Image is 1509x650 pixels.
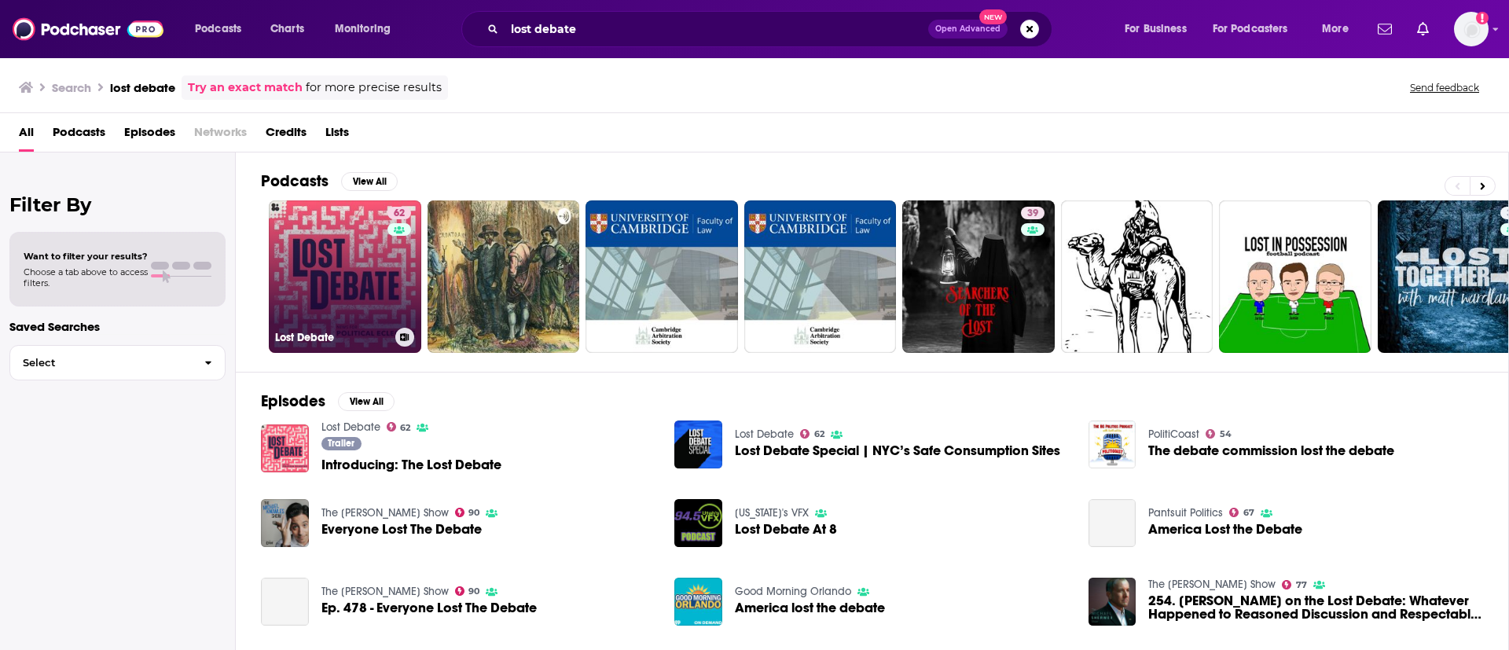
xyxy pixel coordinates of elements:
button: Send feedback [1405,81,1484,94]
span: 254. [PERSON_NAME] on the Lost Debate: Whatever Happened to Reasoned Discussion and Respectable D... [1148,594,1483,621]
button: View All [341,172,398,191]
a: 62 [387,422,411,431]
a: 62Lost Debate [269,200,421,353]
a: Podcasts [53,119,105,152]
a: 77 [1282,580,1307,589]
a: Everyone Lost The Debate [321,523,482,536]
a: 39 [1021,207,1045,219]
a: The Michael Shermer Show [1148,578,1276,591]
a: Charts [260,17,314,42]
div: Search podcasts, credits, & more... [476,11,1067,47]
img: America lost the debate [674,578,722,626]
a: Episodes [124,119,175,152]
a: PodcastsView All [261,171,398,191]
input: Search podcasts, credits, & more... [505,17,928,42]
a: Try an exact match [188,79,303,97]
a: 62 [800,429,824,439]
a: The Michael Knowles Show [321,506,449,520]
span: Lists [325,119,349,152]
span: New [979,9,1008,24]
button: Select [9,345,226,380]
span: 67 [1243,509,1254,516]
a: Podchaser - Follow, Share and Rate Podcasts [13,14,163,44]
a: Show notifications dropdown [1411,16,1435,42]
a: The Michael Knowles Show [321,585,449,598]
a: Lost Debate [321,420,380,434]
img: Lost Debate Special | NYC’s Safe Consumption Sites [674,420,722,468]
p: Saved Searches [9,319,226,334]
h3: Lost Debate [275,331,389,344]
span: for more precise results [306,79,442,97]
h3: lost debate [110,80,175,95]
a: Lost Debate [735,428,794,441]
a: Utah's VFX [735,506,809,520]
h2: Filter By [9,193,226,216]
img: The debate commission lost the debate [1089,420,1136,468]
a: Ep. 478 - Everyone Lost The Debate [261,578,309,626]
span: For Business [1125,18,1187,40]
a: America Lost the Debate [1089,499,1136,547]
a: Lost Debate Special | NYC’s Safe Consumption Sites [735,444,1060,457]
span: 90 [468,509,479,516]
a: 90 [455,586,480,596]
h3: Search [52,80,91,95]
a: 54 [1206,429,1232,439]
span: Trailer [328,439,354,448]
a: EpisodesView All [261,391,395,411]
span: Podcasts [195,18,241,40]
img: Introducing: The Lost Debate [261,424,309,472]
span: 62 [814,431,824,438]
img: Lost Debate At 8 [674,499,722,547]
a: The debate commission lost the debate [1148,444,1394,457]
span: Networks [194,119,247,152]
h2: Episodes [261,391,325,411]
button: open menu [324,17,411,42]
img: User Profile [1454,12,1489,46]
a: All [19,119,34,152]
a: PolitiCoast [1148,428,1199,441]
span: 39 [1027,206,1038,222]
h2: Podcasts [261,171,329,191]
a: Ep. 478 - Everyone Lost The Debate [321,601,537,615]
span: Choose a tab above to access filters. [24,266,148,288]
span: For Podcasters [1213,18,1288,40]
span: 62 [394,206,405,222]
a: Good Morning Orlando [735,585,851,598]
span: Credits [266,119,307,152]
span: America lost the debate [735,601,885,615]
a: Introducing: The Lost Debate [321,458,501,472]
span: Want to filter your results? [24,251,148,262]
a: 67 [1229,508,1254,517]
a: America Lost the Debate [1148,523,1302,536]
button: Show profile menu [1454,12,1489,46]
span: 54 [1220,431,1232,438]
svg: Add a profile image [1476,12,1489,24]
span: 77 [1296,582,1307,589]
span: Monitoring [335,18,391,40]
span: More [1322,18,1349,40]
button: Open AdvancedNew [928,20,1008,39]
img: Everyone Lost The Debate [261,499,309,547]
a: 254. Ravi Gupta on the Lost Debate: Whatever Happened to Reasoned Discussion and Respectable Disa... [1148,594,1483,621]
button: open menu [1311,17,1368,42]
span: Charts [270,18,304,40]
a: 90 [455,508,480,517]
span: Open Advanced [935,25,1000,33]
a: Lost Debate At 8 [735,523,837,536]
span: Select [10,358,192,368]
span: 62 [400,424,410,431]
img: 254. Ravi Gupta on the Lost Debate: Whatever Happened to Reasoned Discussion and Respectable Disa... [1089,578,1136,626]
a: 39 [902,200,1055,353]
a: 62 [387,207,411,219]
